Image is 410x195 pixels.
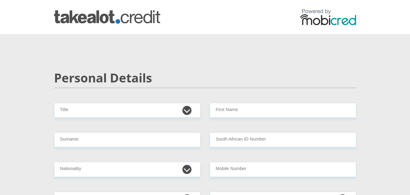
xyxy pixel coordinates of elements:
h2: Personal Details [54,71,356,85]
input: ID Number [210,132,356,147]
img: takealot_credit logo [54,10,160,24]
input: First Name [210,103,356,118]
img: powered by mobicred logo [300,9,356,25]
input: Contact Number [210,162,356,177]
input: Surname [54,132,201,147]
